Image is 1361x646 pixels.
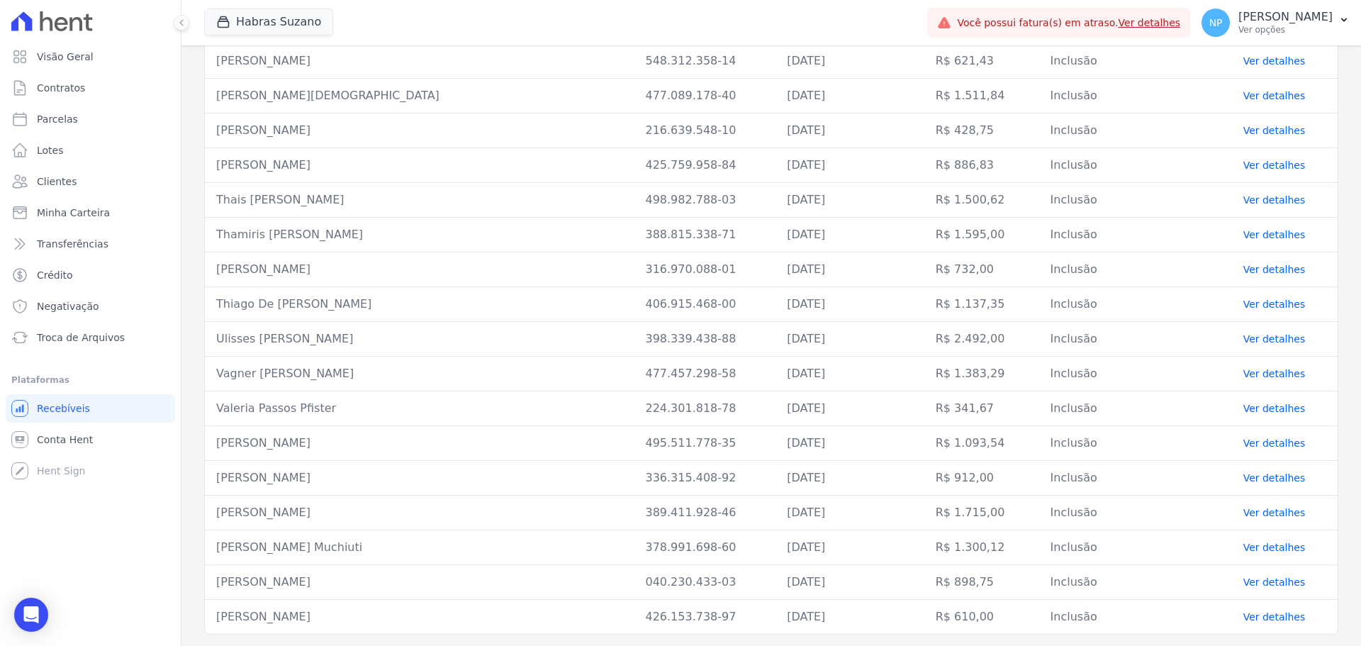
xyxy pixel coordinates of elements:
td: [DATE] [775,183,924,218]
td: [PERSON_NAME] [205,565,634,600]
td: Valeria Passos Pfister [205,391,634,426]
a: Parcelas [6,105,175,133]
td: [PERSON_NAME] [205,426,634,461]
a: Ver detalhes [1243,264,1306,275]
td: Inclusão [1039,252,1232,287]
td: Inclusão [1039,183,1232,218]
span: Minha Carteira [37,206,110,220]
td: 477.089.178-40 [634,79,775,113]
a: Ver detalhes [1243,507,1306,518]
span: Lotes [37,143,64,157]
a: Ver detalhes [1243,90,1306,101]
td: 224.301.818-78 [634,391,775,426]
td: [DATE] [775,357,924,391]
td: [DATE] [775,252,924,287]
a: Recebíveis [6,394,175,423]
a: Negativação [6,292,175,321]
td: [DATE] [775,530,924,565]
td: Thamiris [PERSON_NAME] [205,218,634,252]
a: Ver detalhes [1243,299,1306,310]
td: [PERSON_NAME] [205,148,634,183]
td: 040.230.433-03 [634,565,775,600]
td: Inclusão [1039,461,1232,496]
span: Crédito [37,268,73,282]
td: Inclusão [1039,496,1232,530]
p: Ver opções [1238,24,1333,35]
div: Plataformas [11,372,169,389]
td: R$ 2.492,00 [924,322,1039,357]
td: Inclusão [1039,287,1232,322]
a: Ver detalhes [1243,542,1306,553]
td: Inclusão [1039,44,1232,79]
td: [PERSON_NAME] [205,461,634,496]
td: [DATE] [775,218,924,252]
a: Ver detalhes [1243,55,1306,67]
span: Visão Geral [37,50,94,64]
td: [DATE] [775,322,924,357]
a: Ver detalhes [1243,333,1306,345]
a: Ver detalhes [1243,194,1306,206]
span: Você possui fatura(s) em atraso. [957,16,1180,30]
a: Ver detalhes [1243,438,1306,449]
td: 498.982.788-03 [634,183,775,218]
span: Recebíveis [37,401,90,416]
td: [DATE] [775,148,924,183]
td: Vagner [PERSON_NAME] [205,357,634,391]
td: [DATE] [775,600,924,635]
span: Parcelas [37,112,78,126]
td: [DATE] [775,496,924,530]
a: Crédito [6,261,175,289]
td: R$ 1.715,00 [924,496,1039,530]
td: [PERSON_NAME] [205,252,634,287]
td: R$ 898,75 [924,565,1039,600]
span: Troca de Arquivos [37,330,125,345]
a: Ver detalhes [1243,403,1306,414]
td: Inclusão [1039,357,1232,391]
a: Lotes [6,136,175,165]
a: Ver detalhes [1243,229,1306,240]
td: Inclusão [1039,148,1232,183]
td: 425.759.958-84 [634,148,775,183]
td: 477.457.298-58 [634,357,775,391]
td: [DATE] [775,79,924,113]
a: Troca de Arquivos [6,323,175,352]
td: Inclusão [1039,426,1232,461]
a: Ver detalhes [1243,125,1306,136]
a: Ver detalhes [1243,368,1306,379]
td: R$ 1.093,54 [924,426,1039,461]
td: 389.411.928-46 [634,496,775,530]
td: [DATE] [775,565,924,600]
td: 378.991.698-60 [634,530,775,565]
td: [DATE] [775,391,924,426]
td: Inclusão [1039,565,1232,600]
td: [PERSON_NAME][DEMOGRAPHIC_DATA] [205,79,634,113]
td: [DATE] [775,461,924,496]
td: Thais [PERSON_NAME] [205,183,634,218]
td: Inclusão [1039,391,1232,426]
span: Clientes [37,174,77,189]
a: Ver detalhes [1243,577,1306,588]
td: R$ 621,43 [924,44,1039,79]
a: Ver detalhes [1243,472,1306,484]
span: Negativação [37,299,99,313]
td: [PERSON_NAME] [205,496,634,530]
td: [DATE] [775,44,924,79]
td: R$ 341,67 [924,391,1039,426]
td: Inclusão [1039,530,1232,565]
td: Inclusão [1039,79,1232,113]
td: R$ 1.137,35 [924,287,1039,322]
a: Ver detalhes [1243,160,1306,171]
button: NP [PERSON_NAME] Ver opções [1190,3,1361,43]
td: 316.970.088-01 [634,252,775,287]
td: 216.639.548-10 [634,113,775,148]
td: R$ 1.300,12 [924,530,1039,565]
td: 406.915.468-00 [634,287,775,322]
a: Ver detalhes [1119,17,1181,28]
td: [PERSON_NAME] [205,113,634,148]
span: NP [1209,18,1223,28]
td: 388.815.338-71 [634,218,775,252]
a: Ver detalhes [1243,611,1306,623]
td: 398.339.438-88 [634,322,775,357]
td: [PERSON_NAME] [205,44,634,79]
td: Inclusão [1039,218,1232,252]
